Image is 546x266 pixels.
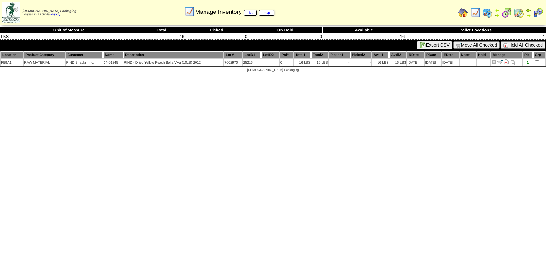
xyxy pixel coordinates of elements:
img: Adjust [491,59,496,64]
img: calendarcustomer.gif [533,8,543,18]
td: FB9A1 [1,59,23,66]
a: map [259,10,274,16]
span: [DEMOGRAPHIC_DATA] Packaging [247,68,299,72]
span: Manage Inventory [195,9,274,15]
th: PDate [425,51,441,58]
td: [DATE] [425,59,441,66]
th: LotID1 [243,51,261,58]
img: arrowleft.gif [526,8,531,13]
div: 1 [523,61,532,64]
th: Notes [460,51,476,58]
td: [DATE] [407,59,424,66]
td: - [350,59,371,66]
th: Name [103,51,123,58]
th: Picked1 [329,51,350,58]
img: zoroco-logo-small.webp [2,2,20,23]
th: Avail1 [372,51,389,58]
td: RIND Snacks, Inc. [66,59,103,66]
th: Available [323,27,405,33]
td: 16 LBS [372,59,389,66]
th: Product Category [24,51,65,58]
span: [DEMOGRAPHIC_DATA] Packaging [23,9,76,13]
img: cart.gif [456,43,461,48]
a: list [244,10,257,16]
td: [DATE] [442,59,459,66]
th: Picked2 [350,51,371,58]
img: excel.gif [420,42,426,48]
img: calendarblend.gif [502,8,512,18]
th: RDate [407,51,424,58]
img: arrowleft.gif [495,8,500,13]
td: RIND - Dried Yellow Peach Bella Viva (10LB) 2012 [123,59,223,66]
th: Lot # [224,51,242,58]
th: EDate [442,51,459,58]
td: 04-01345 [103,59,123,66]
a: (logout) [50,13,60,16]
th: On Hold [248,27,323,33]
td: 16 LBS [389,59,406,66]
td: 16 [323,33,405,40]
td: 16 LBS [294,59,311,66]
button: Move All Checked [453,41,500,49]
th: Total2 [311,51,328,58]
th: Unit of Measure [0,27,138,33]
td: 0 [248,33,323,40]
td: 16 [138,33,185,40]
td: 0 [280,59,293,66]
td: 1 [405,33,546,40]
img: Manage Hold [504,59,509,64]
td: 25216 [243,59,261,66]
th: Description [123,51,223,58]
button: Hold All Checked [501,41,545,49]
img: Move [497,59,503,64]
th: Hold [477,51,490,58]
th: Customer [66,51,103,58]
th: Picked [185,27,248,33]
th: Total1 [294,51,311,58]
img: home.gif [458,8,468,18]
img: hold.gif [503,43,508,48]
th: Total [138,27,185,33]
img: calendarprod.gif [482,8,493,18]
th: Manage [491,51,522,58]
td: LBS [0,33,138,40]
th: Plt [523,51,532,58]
img: calendarinout.gif [514,8,524,18]
img: arrowright.gif [495,13,500,18]
img: line_graph.gif [184,7,194,17]
span: Logged in as Svilla [23,9,76,16]
button: Export CSV [417,41,452,49]
img: line_graph.gif [470,8,480,18]
th: Location [1,51,23,58]
img: arrowright.gif [526,13,531,18]
i: Note [511,60,515,65]
td: 7002970 [224,59,242,66]
td: 16 LBS [311,59,328,66]
th: Pallet Locations [405,27,546,33]
td: 0 [185,33,248,40]
th: Avail2 [389,51,406,58]
td: RAW MATERIAL [24,59,65,66]
th: LotID2 [261,51,279,58]
th: Pal# [280,51,293,58]
td: - [329,59,350,66]
th: Grp [533,51,546,58]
